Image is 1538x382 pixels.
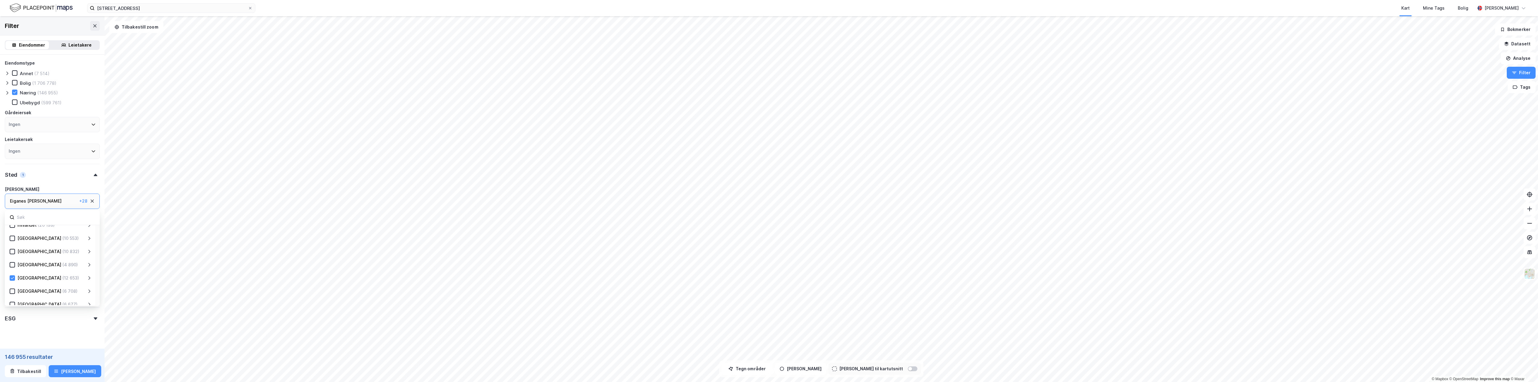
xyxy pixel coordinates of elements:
div: Sted [5,171,17,179]
img: Z [1524,268,1535,280]
div: ESG [5,315,15,322]
div: (146 955) [37,90,58,96]
div: + 28 [79,197,87,205]
a: Improve this map [1480,377,1510,381]
button: Tilbakestill zoom [109,21,163,33]
button: Tegn områder [722,363,773,375]
div: Filter [5,21,19,31]
div: Kart [1401,5,1410,12]
div: Kontrollprogram for chat [1508,353,1538,382]
button: Bokmerker [1495,23,1536,35]
div: 1 [20,172,26,178]
div: Bolig [20,80,31,86]
div: Leietakere [68,41,92,49]
div: Leietakersøk [5,136,33,143]
div: [PERSON_NAME] [5,186,39,193]
div: Eiganes [PERSON_NAME][GEOGRAPHIC_DATA] , [10,197,77,212]
div: Ingen [9,148,20,155]
button: Analyse [1501,52,1536,64]
div: Næring [20,90,36,96]
div: [PERSON_NAME] til kartutsnitt [839,365,903,372]
div: (1 706 778) [32,80,56,86]
button: [PERSON_NAME] [775,363,826,375]
div: Bolig [1458,5,1468,12]
div: (599 761) [41,100,62,105]
div: (7 514) [34,71,50,76]
button: Tags [1508,81,1536,93]
button: Tilbakestill [5,365,46,377]
div: [PERSON_NAME] [1485,5,1519,12]
div: Ubebygd [20,100,40,105]
div: Gårdeiersøk [5,109,31,116]
div: 146 955 resultater [5,353,101,360]
button: Filter [1507,67,1536,79]
input: Søk på adresse, matrikkel, gårdeiere, leietakere eller personer [95,4,248,13]
div: Ingen [9,121,20,128]
a: Mapbox [1432,377,1448,381]
div: Eiendommer [19,41,45,49]
div: Eiendomstype [5,60,35,67]
img: logo.f888ab2527a4732fd821a326f86c7f29.svg [10,3,73,13]
button: Datasett [1499,38,1536,50]
div: Annet [20,71,33,76]
div: Mine Tags [1423,5,1445,12]
button: [PERSON_NAME] [49,365,101,377]
a: OpenStreetMap [1449,377,1479,381]
iframe: Chat Widget [1508,353,1538,382]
